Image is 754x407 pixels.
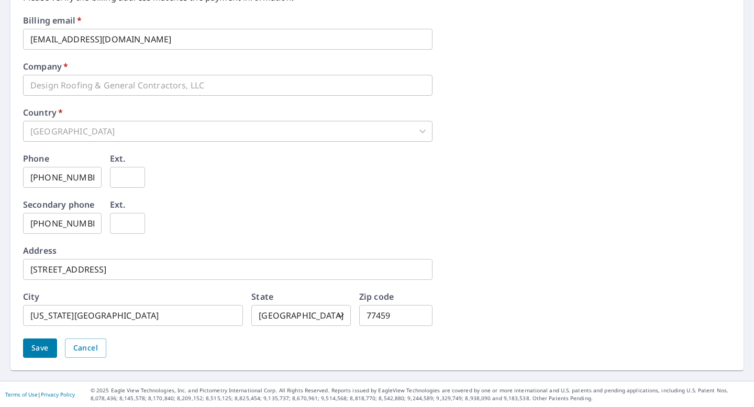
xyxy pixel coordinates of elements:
button: Save [23,338,57,358]
label: Phone [23,154,49,163]
a: Privacy Policy [41,391,75,398]
label: Ext. [110,200,126,209]
div: [GEOGRAPHIC_DATA] [23,121,433,142]
label: Zip code [359,292,394,301]
label: Secondary phone [23,200,94,209]
label: City [23,292,40,301]
label: State [251,292,273,301]
label: Company [23,62,68,71]
p: © 2025 Eagle View Technologies, Inc. and Pictometry International Corp. All Rights Reserved. Repo... [91,387,749,402]
a: Terms of Use [5,391,38,398]
p: | [5,391,75,398]
label: Country [23,108,63,117]
span: Cancel [73,342,98,355]
label: Billing email [23,16,82,25]
span: Save [31,342,49,355]
label: Address [23,246,57,255]
label: Ext. [110,154,126,163]
button: Cancel [65,338,106,358]
div: [GEOGRAPHIC_DATA] [251,305,351,326]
